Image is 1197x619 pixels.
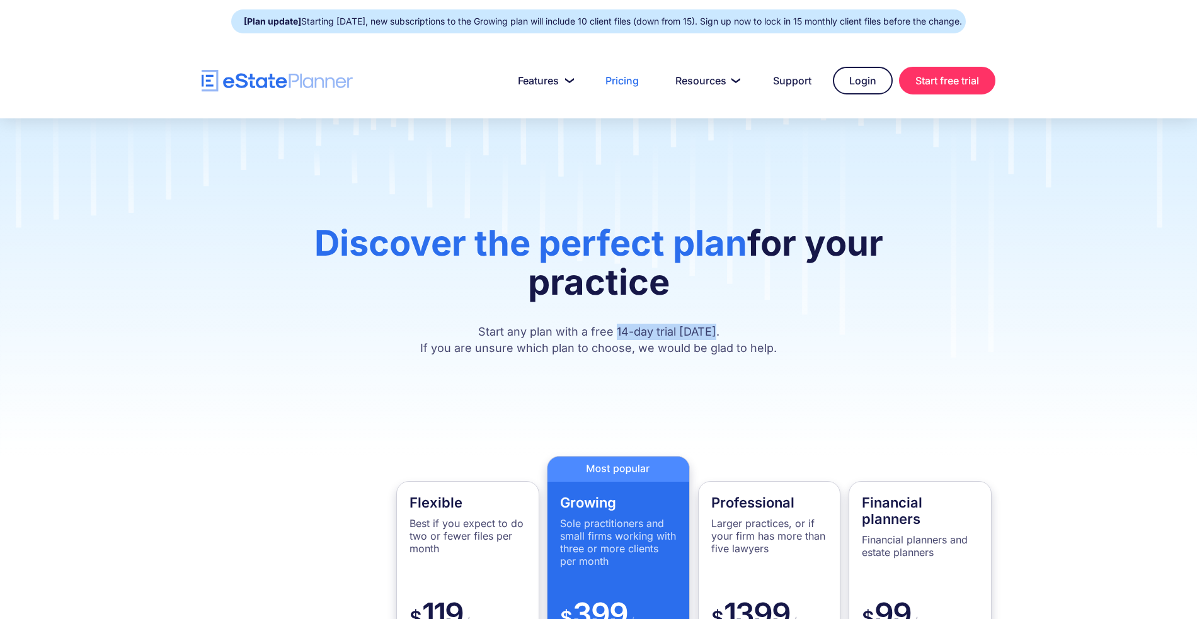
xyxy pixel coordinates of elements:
[244,13,962,30] div: Starting [DATE], new subscriptions to the Growing plan will include 10 client files (down from 15...
[202,70,353,92] a: home
[862,533,978,559] p: Financial planners and estate planners
[833,67,893,94] a: Login
[409,517,526,555] p: Best if you expect to do two or fewer files per month
[560,494,677,511] h4: Growing
[314,222,747,264] span: Discover the perfect plan
[503,68,584,93] a: Features
[244,16,301,26] strong: [Plan update]
[899,67,995,94] a: Start free trial
[560,517,677,567] p: Sole practitioners and small firms working with three or more clients per month
[711,494,828,511] h4: Professional
[258,224,939,314] h1: for your practice
[409,494,526,511] h4: Flexible
[258,324,939,356] p: Start any plan with a free 14-day trial [DATE]. If you are unsure which plan to choose, we would ...
[862,494,978,527] h4: Financial planners
[711,517,828,555] p: Larger practices, or if your firm has more than five lawyers
[758,68,827,93] a: Support
[590,68,654,93] a: Pricing
[660,68,752,93] a: Resources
